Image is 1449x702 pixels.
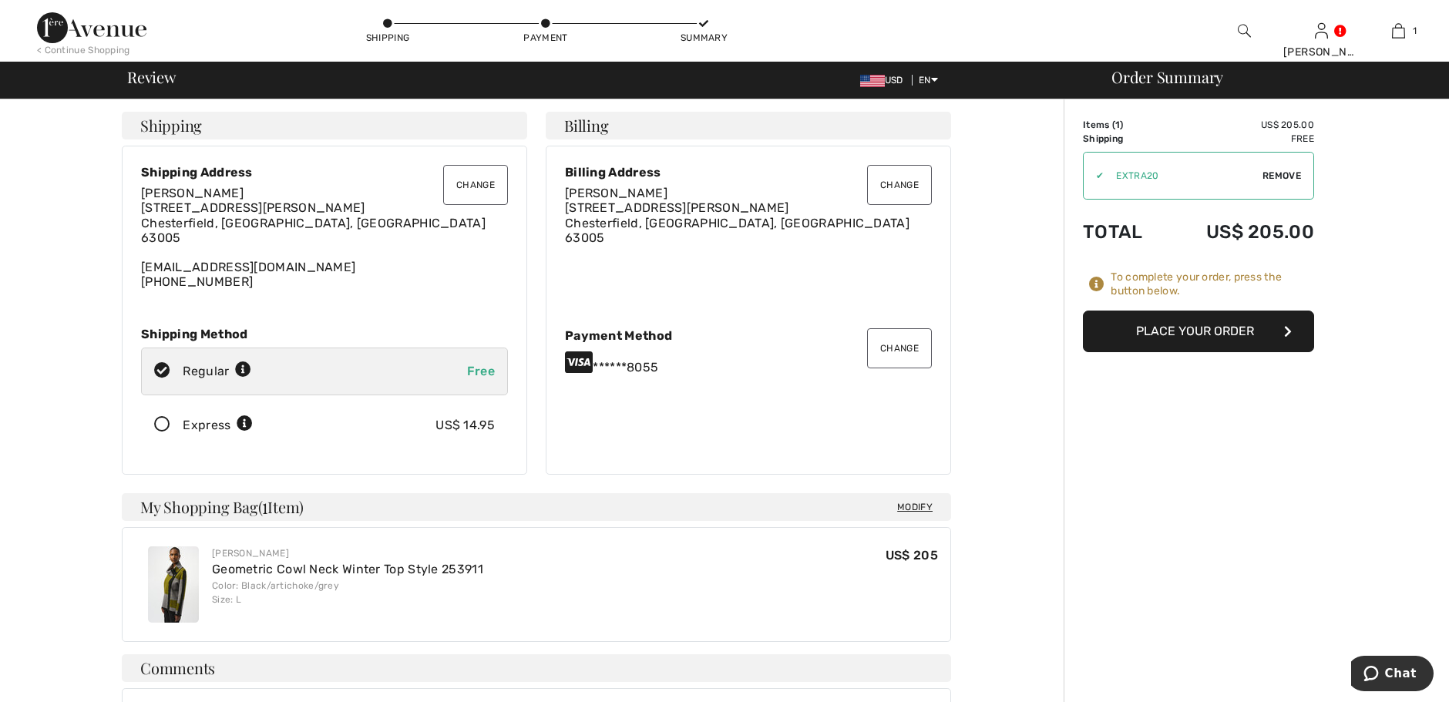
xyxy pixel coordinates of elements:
[1115,119,1120,130] span: 1
[212,546,483,560] div: [PERSON_NAME]
[1165,118,1314,132] td: US$ 205.00
[183,362,251,381] div: Regular
[1104,153,1262,199] input: Promo code
[1111,270,1314,298] div: To complete your order, press the button below.
[564,118,608,133] span: Billing
[523,31,569,45] div: Payment
[1083,132,1165,146] td: Shipping
[127,69,176,85] span: Review
[1360,22,1436,40] a: 1
[867,165,932,205] button: Change
[860,75,909,86] span: USD
[435,416,495,435] div: US$ 14.95
[262,495,267,516] span: 1
[1083,311,1314,352] button: Place Your Order
[1283,44,1359,60] div: [PERSON_NAME]
[1238,22,1251,40] img: search the website
[1083,118,1165,132] td: Items ( )
[1083,206,1165,258] td: Total
[565,186,667,200] span: [PERSON_NAME]
[141,200,486,244] span: [STREET_ADDRESS][PERSON_NAME] Chesterfield, [GEOGRAPHIC_DATA], [GEOGRAPHIC_DATA] 63005
[148,546,199,623] img: Geometric Cowl Neck Winter Top Style 253911
[867,328,932,368] button: Change
[37,12,146,43] img: 1ère Avenue
[258,496,304,517] span: ( Item)
[122,493,951,521] h4: My Shopping Bag
[212,562,483,576] a: Geometric Cowl Neck Winter Top Style 253911
[467,364,495,378] span: Free
[443,165,508,205] button: Change
[212,579,483,606] div: Color: Black/artichoke/grey Size: L
[565,328,932,343] div: Payment Method
[897,499,933,515] span: Modify
[681,31,727,45] div: Summary
[1351,656,1434,694] iframe: Opens a widget where you can chat to one of our agents
[141,327,508,341] div: Shipping Method
[1093,69,1440,85] div: Order Summary
[365,31,411,45] div: Shipping
[565,200,909,244] span: [STREET_ADDRESS][PERSON_NAME] Chesterfield, [GEOGRAPHIC_DATA], [GEOGRAPHIC_DATA] 63005
[1392,22,1405,40] img: My Bag
[1315,22,1328,40] img: My Info
[141,186,508,289] div: [EMAIL_ADDRESS][DOMAIN_NAME] [PHONE_NUMBER]
[37,43,130,57] div: < Continue Shopping
[1165,206,1314,258] td: US$ 205.00
[919,75,938,86] span: EN
[1315,23,1328,38] a: Sign In
[860,75,885,87] img: US Dollar
[1262,169,1301,183] span: Remove
[886,548,938,563] span: US$ 205
[183,416,253,435] div: Express
[1413,24,1417,38] span: 1
[140,118,202,133] span: Shipping
[122,654,951,682] h4: Comments
[1165,132,1314,146] td: Free
[1084,169,1104,183] div: ✔
[141,186,244,200] span: [PERSON_NAME]
[565,165,932,180] div: Billing Address
[141,165,508,180] div: Shipping Address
